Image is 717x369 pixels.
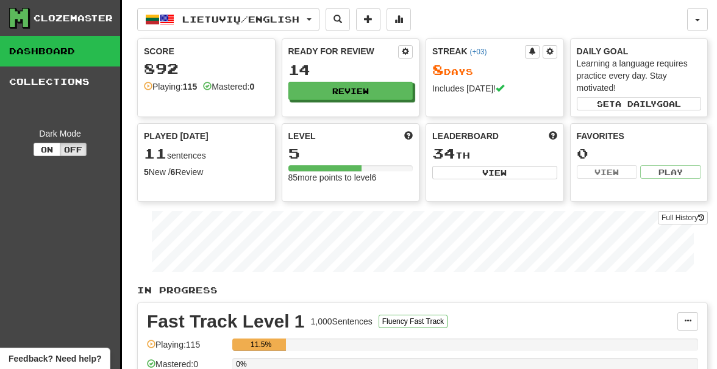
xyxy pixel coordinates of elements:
[379,315,448,328] button: Fluency Fast Track
[640,165,701,179] button: Play
[147,339,226,359] div: Playing: 115
[288,62,413,77] div: 14
[144,167,149,177] strong: 5
[144,81,197,93] div: Playing:
[288,130,316,142] span: Level
[288,146,413,161] div: 5
[137,8,319,31] button: Lietuvių/English
[387,8,411,31] button: More stats
[577,45,702,57] div: Daily Goal
[356,8,380,31] button: Add sentence to collection
[577,165,638,179] button: View
[432,145,455,162] span: 34
[311,315,373,328] div: 1,000 Sentences
[404,130,413,142] span: Score more points to level up
[288,82,413,100] button: Review
[549,130,557,142] span: This week in points, UTC
[9,127,111,140] div: Dark Mode
[9,353,101,365] span: Open feedback widget
[144,130,209,142] span: Played [DATE]
[34,12,113,24] div: Clozemaster
[249,82,254,91] strong: 0
[183,82,197,91] strong: 115
[60,143,87,156] button: Off
[432,166,557,179] button: View
[577,57,702,94] div: Learning a language requires practice every day. Stay motivated!
[326,8,350,31] button: Search sentences
[182,14,299,24] span: Lietuvių / English
[432,61,444,78] span: 8
[432,130,499,142] span: Leaderboard
[432,45,525,57] div: Streak
[144,145,167,162] span: 11
[144,146,269,162] div: sentences
[577,130,702,142] div: Favorites
[432,82,557,95] div: Includes [DATE]!
[658,211,708,224] a: Full History
[615,99,657,108] span: a daily
[469,48,487,56] a: (+03)
[144,45,269,57] div: Score
[288,171,413,184] div: 85 more points to level 6
[203,81,254,93] div: Mastered:
[137,284,708,296] p: In Progress
[144,166,269,178] div: New / Review
[147,312,305,331] div: Fast Track Level 1
[288,45,399,57] div: Ready for Review
[171,167,176,177] strong: 6
[34,143,60,156] button: On
[144,61,269,76] div: 892
[432,62,557,78] div: Day s
[432,146,557,162] div: th
[577,146,702,161] div: 0
[577,97,702,110] button: Seta dailygoal
[236,339,286,351] div: 11.5%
